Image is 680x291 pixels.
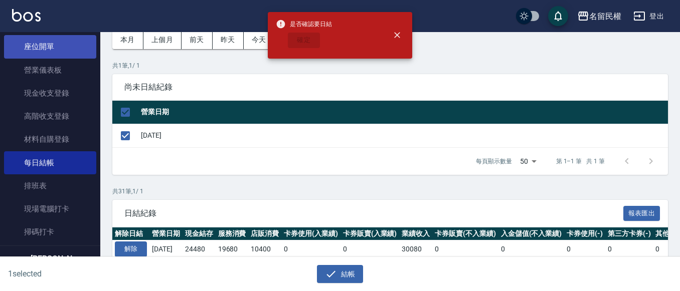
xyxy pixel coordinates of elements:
[386,24,408,46] button: close
[589,10,621,23] div: 名留民權
[548,6,568,26] button: save
[432,240,498,258] td: 0
[138,101,668,124] th: 營業日期
[244,31,275,49] button: 今天
[623,206,660,221] button: 報表匯出
[564,240,605,258] td: 0
[564,227,605,240] th: 卡券使用(-)
[432,227,498,240] th: 卡券販賣(不入業績)
[183,240,216,258] td: 24480
[143,31,182,49] button: 上個月
[112,31,143,49] button: 本月
[124,82,656,92] span: 尚未日結紀錄
[498,227,565,240] th: 入金儲值(不入業績)
[182,31,213,49] button: 前天
[556,157,605,166] p: 第 1–1 筆 共 1 筆
[341,227,400,240] th: 卡券販賣(入業績)
[399,240,432,258] td: 30080
[216,227,249,240] th: 服務消費
[399,227,432,240] th: 業績收入
[573,6,625,27] button: 名留民權
[149,240,183,258] td: [DATE]
[281,227,341,240] th: 卡券使用(入業績)
[317,265,364,283] button: 結帳
[605,240,653,258] td: 0
[4,59,96,82] a: 營業儀表板
[138,124,668,147] td: [DATE]
[31,254,82,274] h5: [PERSON_NAME]蓤
[623,208,660,217] a: 報表匯出
[4,174,96,197] a: 排班表
[4,128,96,151] a: 材料自購登錄
[112,187,668,196] p: 共 31 筆, 1 / 1
[12,9,41,22] img: Logo
[276,19,332,29] span: 是否確認要日結
[115,241,147,257] button: 解除
[4,197,96,220] a: 現場電腦打卡
[183,227,216,240] th: 現金結存
[213,31,244,49] button: 昨天
[112,61,668,70] p: 共 1 筆, 1 / 1
[216,240,249,258] td: 19680
[4,105,96,128] a: 高階收支登錄
[516,148,540,175] div: 50
[629,7,668,26] button: 登出
[605,227,653,240] th: 第三方卡券(-)
[4,220,96,243] a: 掃碼打卡
[281,240,341,258] td: 0
[112,227,149,240] th: 解除日結
[248,240,281,258] td: 10400
[4,151,96,174] a: 每日結帳
[8,267,168,280] h6: 1 selected
[248,227,281,240] th: 店販消費
[498,240,565,258] td: 0
[476,157,512,166] p: 每頁顯示數量
[124,208,623,218] span: 日結紀錄
[4,35,96,58] a: 座位開單
[341,240,400,258] td: 0
[149,227,183,240] th: 營業日期
[4,82,96,105] a: 現金收支登錄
